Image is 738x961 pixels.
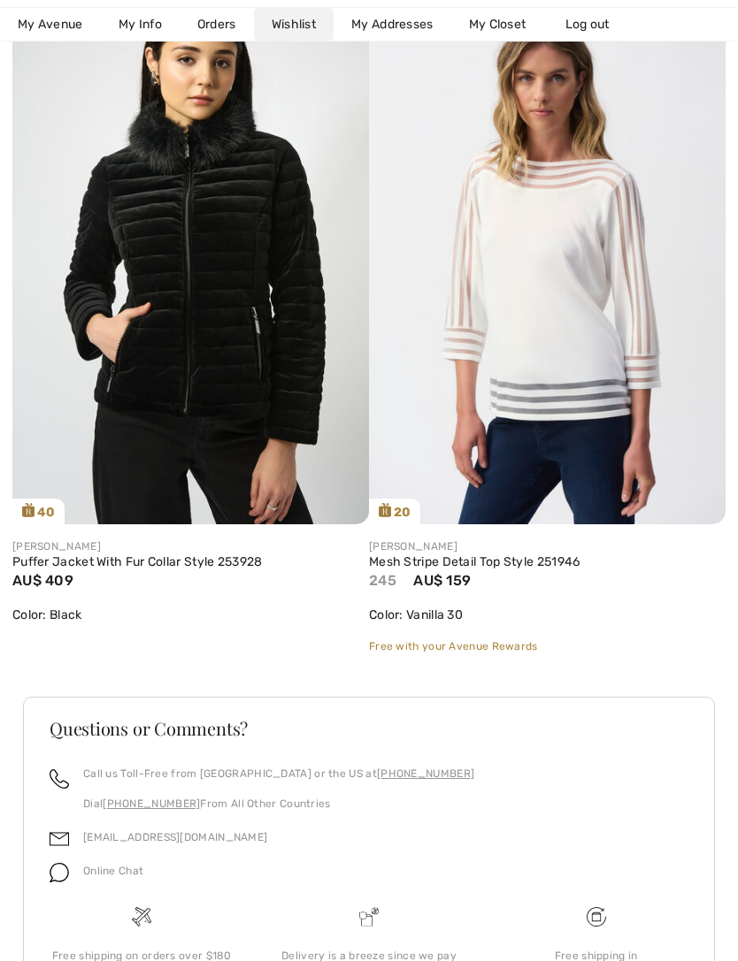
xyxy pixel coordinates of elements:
[50,769,69,789] img: call
[369,572,396,589] span: 245
[180,8,254,41] a: Orders
[50,863,69,882] img: chat
[369,538,726,554] div: [PERSON_NAME]
[359,907,379,927] img: Delivery is a breeze since we pay the duties!
[369,638,726,654] div: Free with your Avenue Rewards
[587,907,606,927] img: Free shipping on orders over $180
[12,554,369,570] a: Puffer Jacket With Fur Collar Style 253928
[369,554,726,570] a: Mesh Stripe Detail Top Style 251946
[101,8,180,41] a: My Info
[254,8,334,41] a: Wishlist
[12,606,369,624] div: Color: Black
[83,865,143,877] span: Online Chat
[83,796,474,812] p: Dial From All Other Countries
[83,766,474,782] p: Call us Toll-Free from [GEOGRAPHIC_DATA] or the US at
[83,831,267,843] a: [EMAIL_ADDRESS][DOMAIN_NAME]
[413,572,471,589] span: AU$ 159
[132,907,151,927] img: Free shipping on orders over $180
[12,572,73,589] span: AU$ 409
[334,8,451,41] a: My Addresses
[50,720,688,737] h3: Questions or Comments?
[18,15,83,34] span: My Avenue
[451,8,544,41] a: My Closet
[50,829,69,849] img: email
[548,8,645,41] a: Log out
[12,538,369,554] div: [PERSON_NAME]
[103,797,200,810] a: [PHONE_NUMBER]
[377,767,474,780] a: [PHONE_NUMBER]
[369,606,726,624] div: Color: Vanilla 30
